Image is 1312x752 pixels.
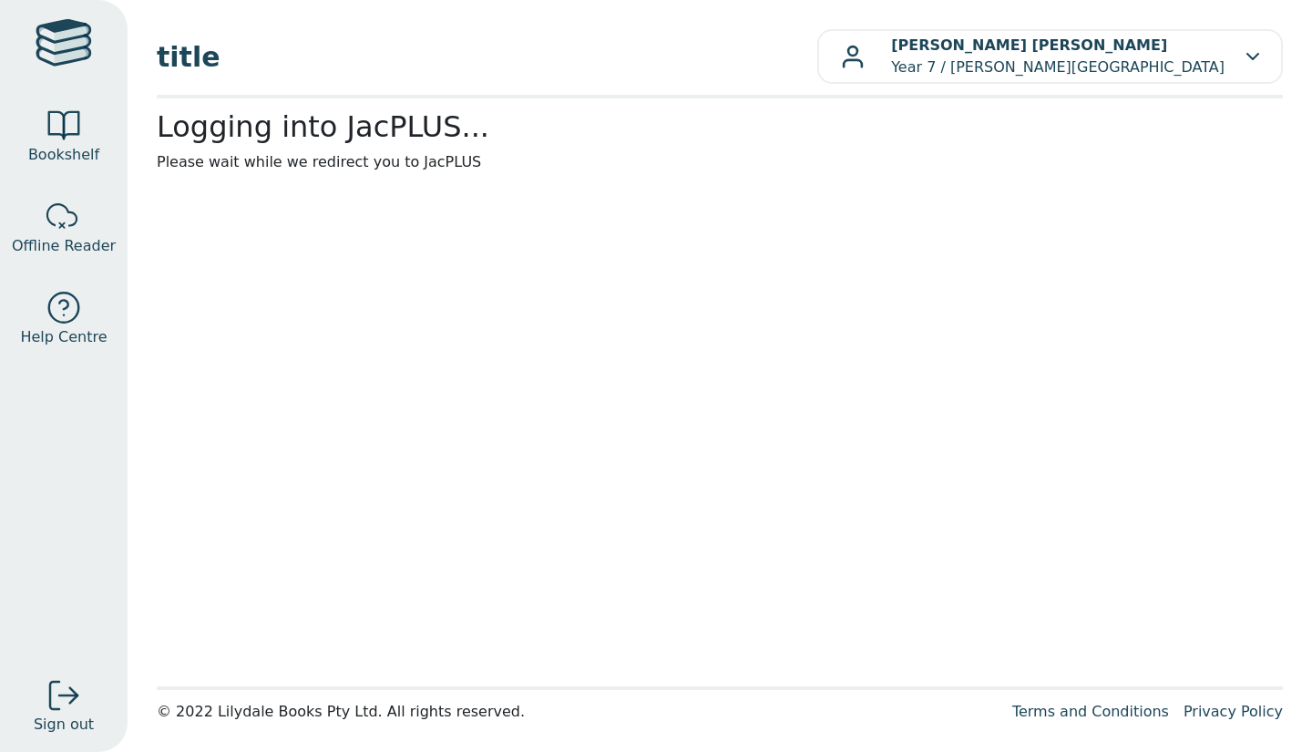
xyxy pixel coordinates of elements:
p: Please wait while we redirect you to JacPLUS [157,151,1283,173]
span: title [157,36,817,77]
p: Year 7 / [PERSON_NAME][GEOGRAPHIC_DATA] [891,35,1225,78]
span: Bookshelf [28,144,99,166]
div: © 2022 Lilydale Books Pty Ltd. All rights reserved. [157,701,998,723]
h2: Logging into JacPLUS... [157,109,1283,144]
button: [PERSON_NAME] [PERSON_NAME]Year 7 / [PERSON_NAME][GEOGRAPHIC_DATA] [817,29,1283,84]
span: Offline Reader [12,235,116,257]
a: Privacy Policy [1184,703,1283,720]
a: Terms and Conditions [1012,703,1169,720]
b: [PERSON_NAME] [PERSON_NAME] [891,36,1167,54]
span: Help Centre [20,326,107,348]
span: Sign out [34,714,94,736]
